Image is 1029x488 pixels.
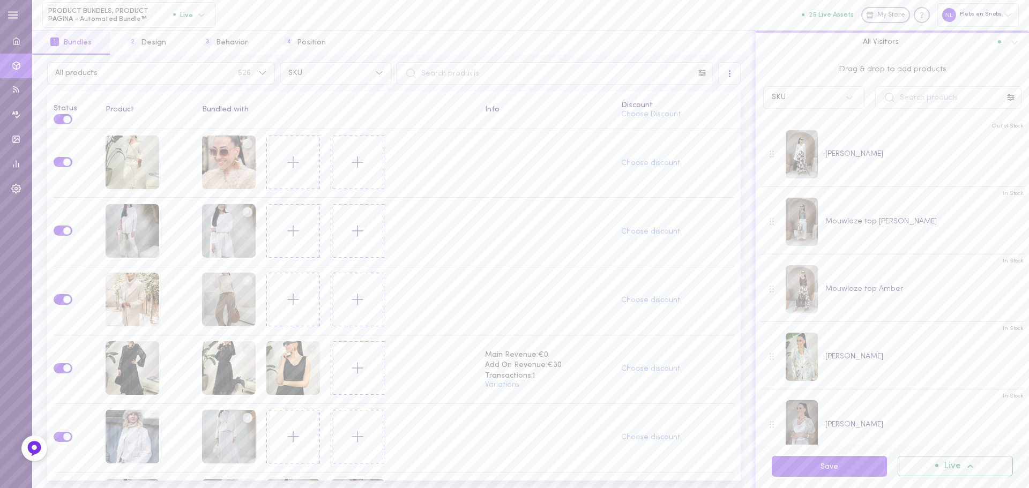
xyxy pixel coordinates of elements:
[1003,392,1024,400] span: In Stock
[621,111,681,118] button: Choose Discount
[106,410,159,466] div: Jas Cyra
[266,341,320,397] div: Mouwloze basistop Eila
[47,62,275,85] button: All products526
[1003,325,1024,333] span: In Stock
[26,440,42,456] img: Feedback Button
[106,136,159,191] div: Trui Miras
[202,410,256,466] div: Rok Bodil
[621,434,680,441] button: Choose discount
[485,371,608,381] span: Transactions: 1
[32,31,110,55] button: 1Bundles
[185,31,266,55] button: 3Behavior
[877,11,905,20] span: My Store
[202,106,473,114] div: Bundled with
[802,11,861,19] a: 25 Live Assets
[944,462,961,471] span: Live
[825,351,883,362] div: [PERSON_NAME]
[202,273,256,328] div: Trui Lisa
[1003,257,1024,265] span: In Stock
[202,341,256,397] div: Rok Indy
[802,11,854,18] button: 25 Live Assets
[48,7,173,24] span: PRODUCT BUNDELS, PRODUCT PAGINA - Automated Bundle™
[106,273,159,328] div: Winterjas Tozo
[825,283,903,295] div: Mouwloze top Amber
[1003,190,1024,198] span: In Stock
[266,31,344,55] button: 4Position
[875,86,1021,109] input: Search products
[621,160,680,167] button: Choose discount
[288,70,368,77] span: SKU
[991,122,1024,130] span: Out of Stock
[772,94,786,101] div: SKU
[173,11,193,18] span: Live
[825,216,937,227] div: Mouwloze top [PERSON_NAME]
[397,62,713,85] input: Search products
[485,360,608,371] span: Add On Revenue: €30
[863,37,899,47] span: All Visitors
[55,70,238,77] span: All products
[861,7,910,23] a: My Store
[54,97,94,112] div: Status
[106,341,159,397] div: Wikkelvestje Jula
[825,148,883,160] div: [PERSON_NAME]
[898,456,1013,476] button: Live
[485,106,608,114] div: Info
[106,204,159,260] div: Broek Nori
[621,228,680,236] button: Choose discount
[203,37,212,46] span: 3
[621,365,680,373] button: Choose discount
[937,3,1019,26] div: Plebs en Snobs
[621,102,734,109] div: Discount
[202,136,256,191] div: Zonnebril Jetro
[128,37,137,46] span: 2
[106,106,189,114] div: Product
[284,37,293,46] span: 4
[202,204,256,260] div: Vest Victoria
[280,62,391,85] button: SKU
[763,64,1021,76] span: Drag & drop to add products
[621,297,680,304] button: Choose discount
[485,381,519,389] button: Variations
[110,31,184,55] button: 2Design
[485,350,608,361] span: Main Revenue: €0
[238,70,251,77] span: 526
[825,419,883,430] div: [PERSON_NAME]
[772,456,887,477] button: Save
[914,7,930,23] div: Knowledge center
[50,37,59,46] span: 1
